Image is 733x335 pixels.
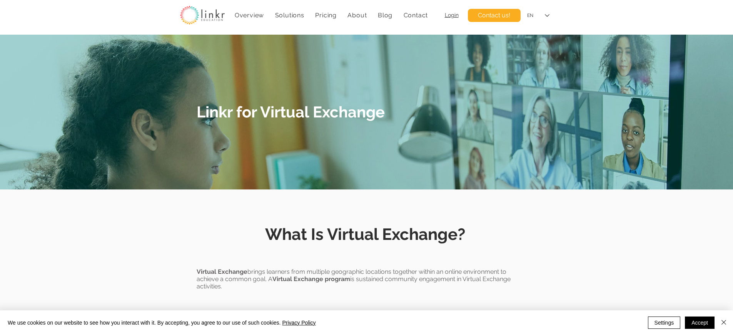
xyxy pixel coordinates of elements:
a: Overview [231,8,268,23]
button: Settings [648,317,681,329]
a: Privacy Policy [282,320,316,326]
nav: Site [231,8,432,23]
div: Language Selector: English [522,7,555,24]
button: Close [719,317,728,329]
a: Contact [399,8,432,23]
span: What Is Virtual Exchange? [265,225,465,244]
span: Linkr for Virtual Exchange [197,103,385,121]
span: brings learners from multiple geographic locations together within an online environment to achie... [197,268,511,290]
span: Solutions [275,12,304,19]
a: Blog [374,8,397,23]
a: Login [445,12,459,18]
button: Accept [685,317,715,329]
span: Pricing [315,12,337,19]
span: Overview [235,12,264,19]
a: Pricing [311,8,341,23]
span: Virtual Exchange program [272,275,350,283]
span: Curriculum-based Virtual Exchange: [197,310,329,319]
span: Contact us! [478,11,510,20]
span: About [347,12,367,19]
div: EN [527,12,533,19]
span: Contact [404,12,428,19]
img: linkr_logo_transparentbg.png [180,6,225,25]
a: Contact us! [468,9,521,22]
div: Solutions [271,8,308,23]
span: Virtual Exchange [197,268,247,275]
span: We use cookies on our website to see how you interact with it. By accepting, you agree to our use... [8,319,316,326]
span: Blog [378,12,392,19]
div: About [344,8,371,23]
img: Close [719,318,728,327]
